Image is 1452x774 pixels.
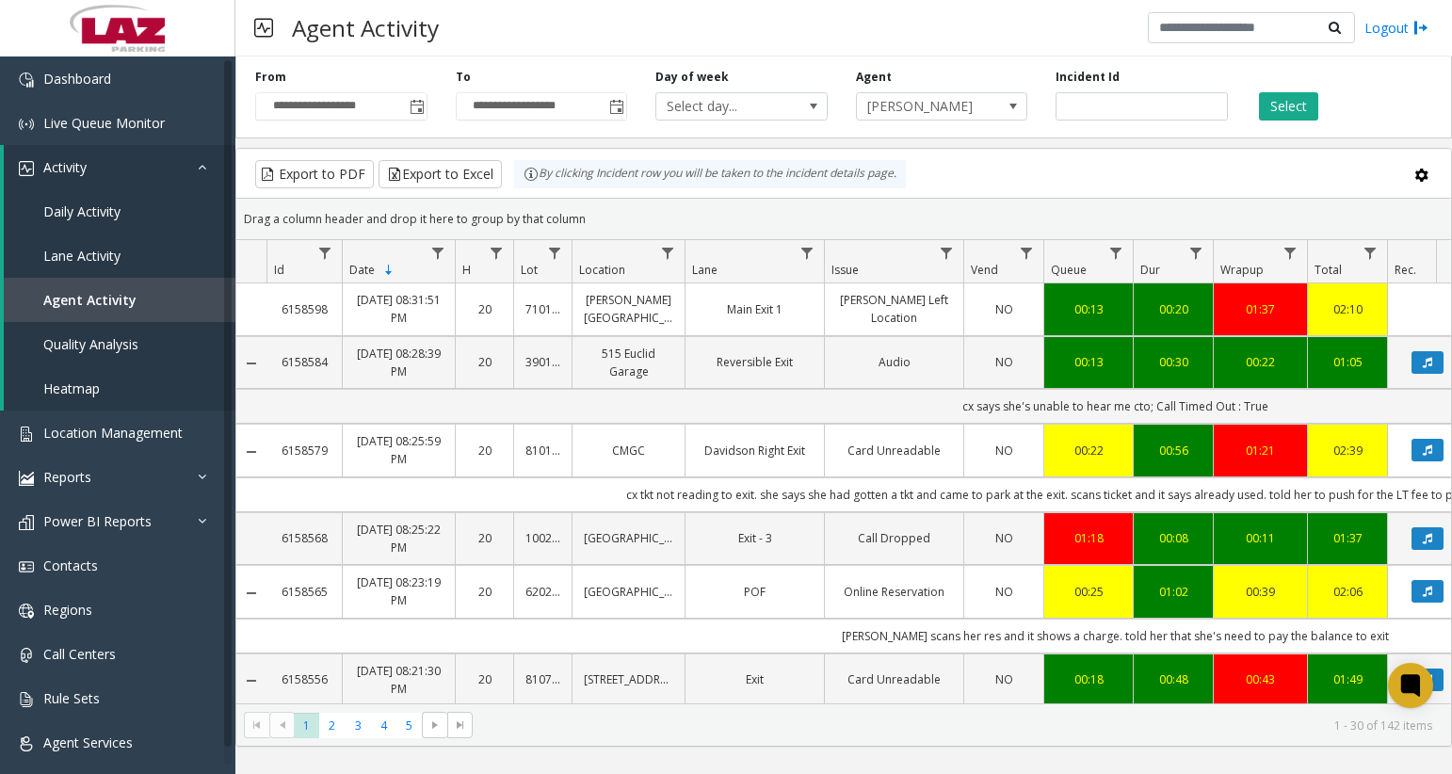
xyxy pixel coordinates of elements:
[349,262,375,278] span: Date
[19,471,34,486] img: 'icon'
[19,648,34,663] img: 'icon'
[467,670,502,688] a: 20
[236,673,266,688] a: Collapse Details
[236,202,1451,235] div: Drag a column header and drop it here to group by that column
[514,160,906,188] div: By clicking Incident row you will be taken to the incident details page.
[428,718,443,733] span: Go to the next page
[1145,442,1202,460] div: 00:56
[1225,353,1296,371] div: 00:22
[525,353,560,371] a: 390179
[43,158,87,176] span: Activity
[354,291,444,327] a: [DATE] 08:31:51 PM
[1319,353,1376,371] a: 01:05
[1225,300,1296,318] a: 01:37
[484,240,509,266] a: H Filter Menu
[1056,583,1121,601] a: 00:25
[995,584,1013,600] span: NO
[976,353,1032,371] a: NO
[1225,529,1296,547] a: 00:11
[43,335,138,353] span: Quality Analysis
[1056,670,1121,688] a: 00:18
[19,73,34,88] img: 'icon'
[584,291,673,327] a: [PERSON_NAME][GEOGRAPHIC_DATA]
[19,692,34,707] img: 'icon'
[43,512,152,530] span: Power BI Reports
[19,515,34,530] img: 'icon'
[836,442,952,460] a: Card Unreadable
[976,442,1032,460] a: NO
[467,353,502,371] a: 20
[584,529,673,547] a: [GEOGRAPHIC_DATA]
[19,604,34,619] img: 'icon'
[1056,69,1120,86] label: Incident Id
[319,713,345,738] span: Page 2
[467,583,502,601] a: 20
[381,263,396,278] span: Sortable
[697,583,813,601] a: POF
[1364,18,1428,38] a: Logout
[43,689,100,707] span: Rule Sets
[1225,583,1296,601] div: 00:39
[354,573,444,609] a: [DATE] 08:23:19 PM
[836,529,952,547] a: Call Dropped
[995,443,1013,459] span: NO
[1315,262,1342,278] span: Total
[4,234,235,278] a: Lane Activity
[1056,353,1121,371] a: 00:13
[1145,529,1202,547] div: 00:08
[1056,529,1121,547] div: 01:18
[1056,300,1121,318] a: 00:13
[795,240,820,266] a: Lane Filter Menu
[995,671,1013,687] span: NO
[995,530,1013,546] span: NO
[19,161,34,176] img: 'icon'
[371,713,396,738] span: Page 4
[542,240,568,266] a: Lot Filter Menu
[525,670,560,688] a: 810754
[856,69,892,86] label: Agent
[1104,240,1129,266] a: Queue Filter Menu
[19,427,34,442] img: 'icon'
[525,300,560,318] a: 710139
[354,521,444,556] a: [DATE] 08:25:22 PM
[1014,240,1040,266] a: Vend Filter Menu
[43,734,133,751] span: Agent Services
[19,117,34,132] img: 'icon'
[1319,300,1376,318] a: 02:10
[43,202,121,220] span: Daily Activity
[697,670,813,688] a: Exit
[396,713,422,738] span: Page 5
[1413,18,1428,38] img: logout
[282,5,448,51] h3: Agent Activity
[278,529,331,547] a: 6158568
[43,601,92,619] span: Regions
[278,442,331,460] a: 6158579
[697,529,813,547] a: Exit - 3
[579,262,625,278] span: Location
[971,262,998,278] span: Vend
[1319,670,1376,688] a: 01:49
[43,468,91,486] span: Reports
[1225,442,1296,460] a: 01:21
[1056,442,1121,460] a: 00:22
[1145,583,1202,601] a: 01:02
[697,353,813,371] a: Reversible Exit
[43,70,111,88] span: Dashboard
[976,300,1032,318] a: NO
[995,301,1013,317] span: NO
[255,160,374,188] button: Export to PDF
[584,583,673,601] a: [GEOGRAPHIC_DATA]
[1145,670,1202,688] a: 00:48
[467,442,502,460] a: 20
[453,718,468,733] span: Go to the last page
[976,529,1032,547] a: NO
